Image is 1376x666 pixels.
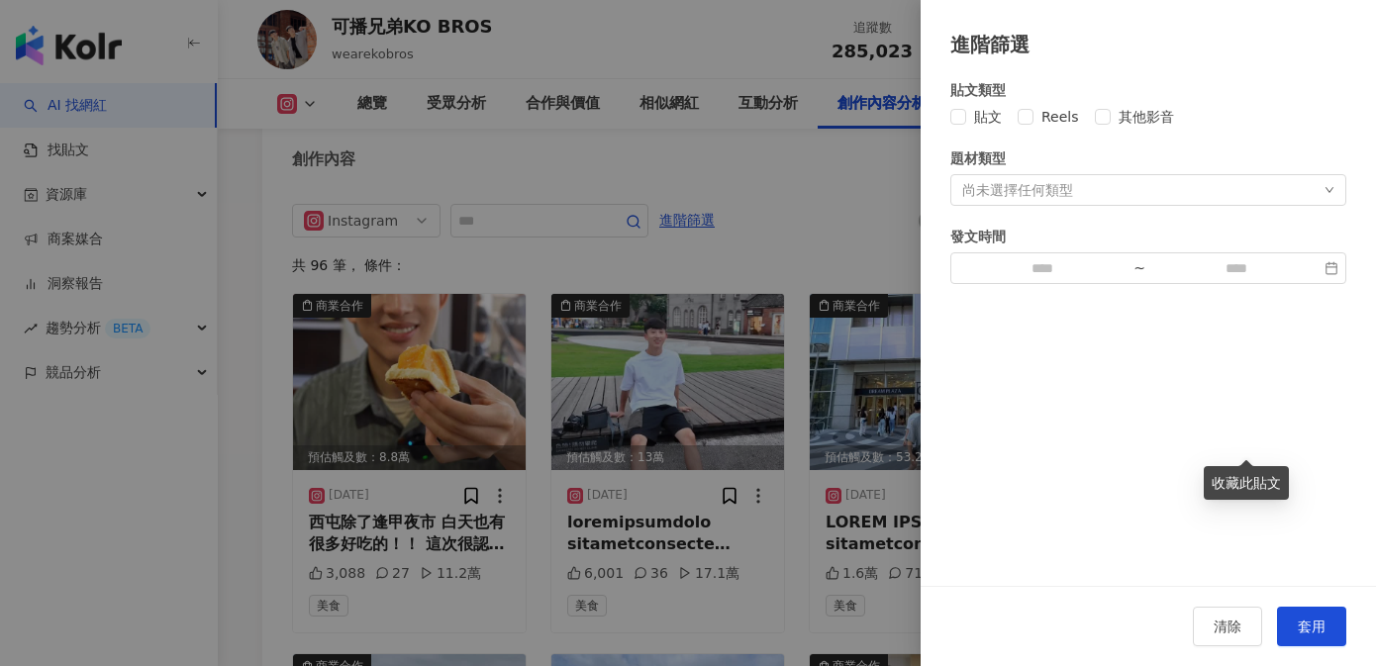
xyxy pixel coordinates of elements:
div: 進階篩選 [950,30,1346,59]
div: 尚未選擇任何類型 [962,182,1073,198]
span: 套用 [1298,618,1326,634]
div: 貼文類型 [950,79,1346,101]
div: 發文時間 [950,226,1346,247]
div: 題材類型 [950,147,1346,169]
span: Reels [1033,106,1087,128]
span: 清除 [1214,618,1241,634]
span: down [1325,185,1334,195]
div: ~ [1126,261,1153,275]
button: 清除 [1193,607,1262,646]
span: 其他影音 [1111,106,1182,128]
span: 貼文 [966,106,1010,128]
button: 套用 [1277,607,1346,646]
div: 收藏此貼文 [1204,466,1289,500]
